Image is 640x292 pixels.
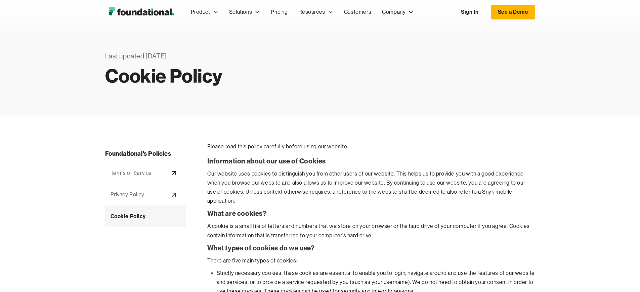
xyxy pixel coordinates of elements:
a: Cookie Policy [105,205,186,228]
div: Cookie Policy [111,212,146,221]
p: What types of cookies do we use? [207,243,535,253]
div: Product [185,1,224,23]
div: Last updated [DATE] [105,51,363,62]
div: Solutions [224,1,265,23]
iframe: Chat Widget [606,260,640,292]
p: A cookie is a small file of letters and numbers that we store on your browser or the hard drive o... [207,222,535,240]
a: Sign In [454,5,485,19]
strong: • [211,270,213,276]
div: Resources [293,1,338,23]
h1: Cookie Policy [105,68,363,83]
img: Foundational Logo [105,5,177,19]
a: Privacy Policy [105,184,186,205]
div: Product [191,8,210,16]
p: There are five main types of cookies: [207,256,535,265]
a: Pricing [265,1,293,23]
div: Resources [298,8,325,16]
p: Our website uses cookies to distinguish you from other users of our website. This helps us to pro... [207,169,535,206]
div: Company [377,1,419,23]
div: Company [382,8,406,16]
p: Information about our use of Cookies [207,156,535,166]
div: Terms of Service [111,169,152,178]
a: Customers [339,1,377,23]
a: Terms of Service [105,162,186,184]
h2: Foundational's Policies [105,149,186,159]
div: Solutions [229,8,252,16]
a: See a Demo [491,5,535,19]
p: What are cookies? [207,209,535,218]
p: Please read this policy carefully before using our website. [207,142,535,151]
div: Privacy Policy [111,190,144,199]
a: home [105,5,177,19]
